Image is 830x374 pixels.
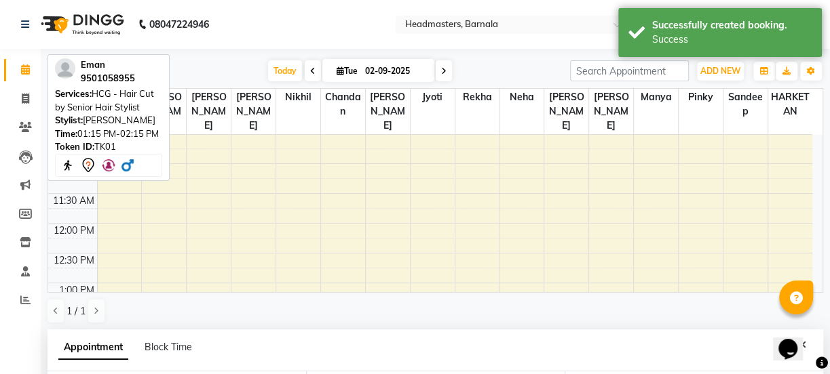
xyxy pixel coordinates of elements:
[55,58,75,79] img: profile
[544,89,588,134] span: [PERSON_NAME]
[723,89,768,120] span: Sandeep
[361,61,429,81] input: 2025-09-02
[697,62,744,81] button: ADD NEW
[679,89,723,106] span: Pinky
[55,88,92,99] span: Services:
[55,141,94,152] span: Token ID:
[55,128,77,139] span: Time:
[652,33,812,47] div: Success
[55,140,162,154] div: TK01
[634,89,678,106] span: Manya
[149,5,209,43] b: 08047224946
[333,66,361,76] span: Tue
[55,114,162,127] div: [PERSON_NAME]
[55,127,162,141] div: 01:15 PM-02:15 PM
[366,89,410,134] span: [PERSON_NAME]
[652,18,812,33] div: Successfully created booking.
[56,283,97,297] div: 1:00 PM
[81,72,135,85] div: 9501058955
[773,320,816,360] iframe: chat widget
[35,5,128,43] img: logo
[55,115,83,125] span: Stylist:
[58,335,128,360] span: Appointment
[276,89,320,106] span: Nikhil
[570,60,689,81] input: Search Appointment
[268,60,302,81] span: Today
[50,194,97,208] div: 11:30 AM
[51,253,97,268] div: 12:30 PM
[67,304,86,318] span: 1 / 1
[455,89,499,106] span: Rekha
[231,89,276,134] span: [PERSON_NAME]
[768,89,812,120] span: HARKETAN
[700,66,740,76] span: ADD NEW
[589,89,633,134] span: [PERSON_NAME]
[51,224,97,238] div: 12:00 PM
[187,89,231,134] span: [PERSON_NAME]
[321,89,365,120] span: Chandan
[499,89,544,106] span: Neha
[55,88,154,112] span: HCG - Hair Cut by Senior Hair Stylist
[81,59,105,70] span: Eman
[411,89,455,106] span: Jyoti
[145,341,192,353] span: Block Time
